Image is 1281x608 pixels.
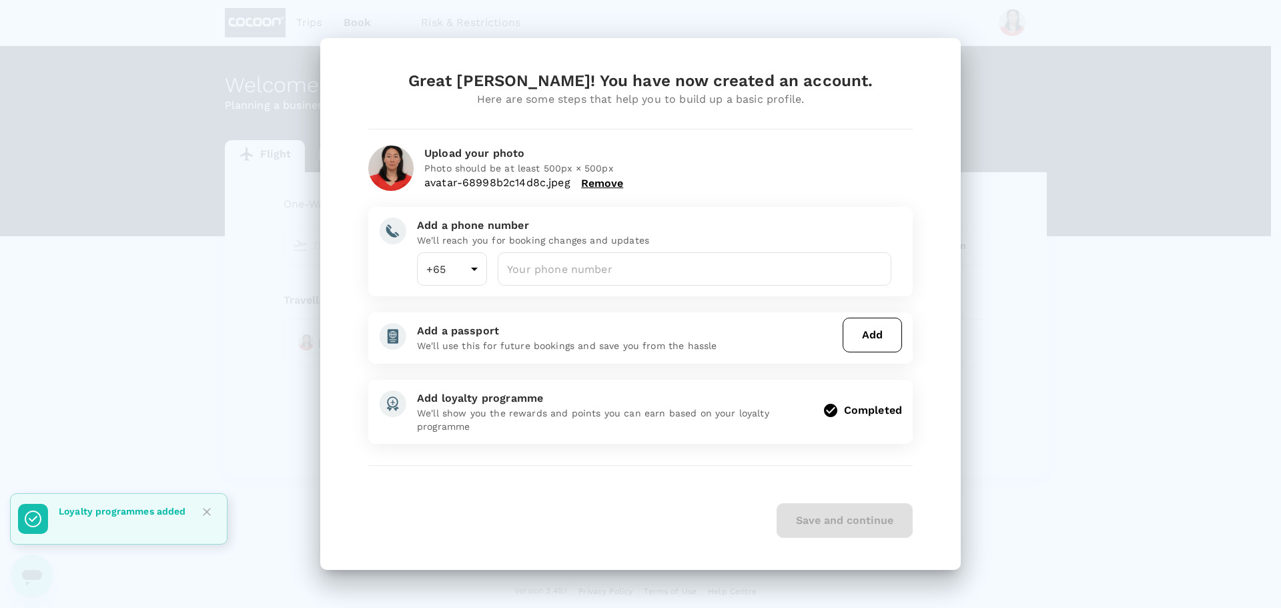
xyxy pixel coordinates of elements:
button: Close [197,502,217,522]
p: Loyalty programmes added [59,505,186,518]
button: Remove [581,178,624,190]
img: add-passport [379,323,406,350]
img: add-phone-number [379,218,406,244]
div: Completed [844,402,902,418]
div: Upload your photo [424,145,913,162]
span: avatar-68998b2c14d8c.jpeg [424,176,570,189]
p: We'll reach you for booking changes and updates [417,234,891,247]
div: Here are some steps that help you to build up a basic profile. [368,91,913,107]
div: Add a phone number [417,218,891,234]
div: Add loyalty programme [417,390,812,406]
div: Add a passport [417,323,837,339]
p: Photo should be at least 500px × 500px [424,162,913,175]
p: We'll use this for future bookings and save you from the hassle [417,339,837,352]
button: Add [843,318,902,352]
p: We'll show you the rewards and points you can earn based on your loyalty programme [417,406,812,433]
img: avatar-68998b2c14d8c.jpeg [368,145,414,191]
img: add-loyalty [379,390,406,417]
span: +65 [426,263,446,276]
div: +65 [417,252,487,286]
div: Great [PERSON_NAME]! You have now created an account. [368,70,913,91]
input: Your phone number [498,252,891,286]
